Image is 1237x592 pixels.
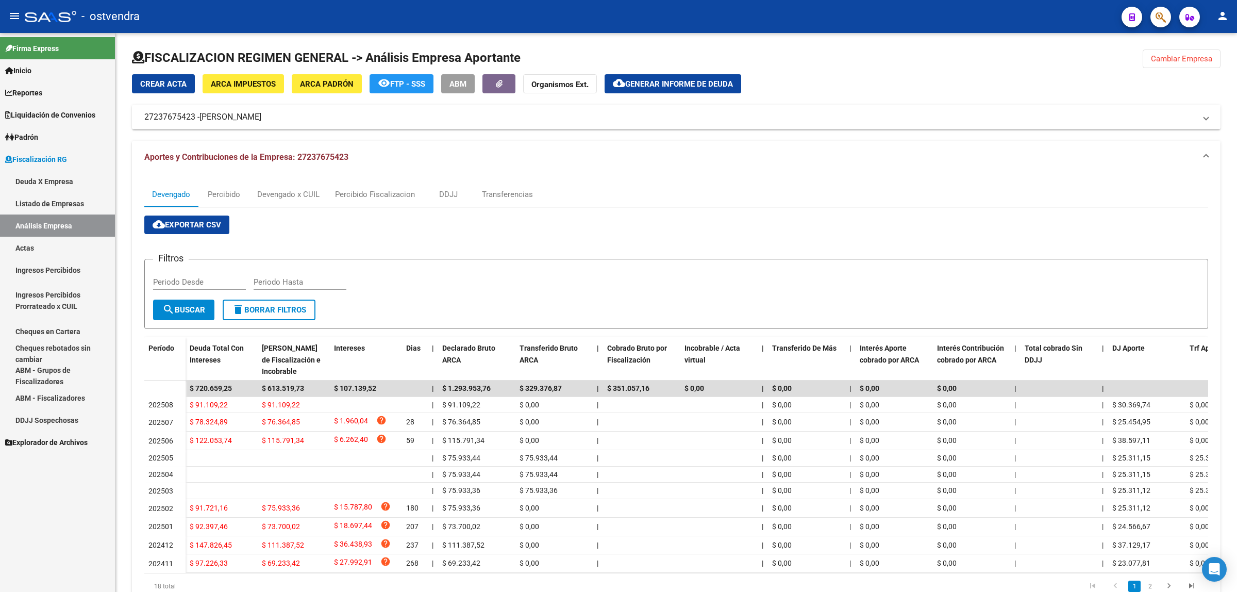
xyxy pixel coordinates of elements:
[406,522,419,531] span: 207
[5,131,38,143] span: Padrón
[148,437,173,445] span: 202506
[334,556,372,570] span: $ 27.992,91
[262,384,304,392] span: $ 613.519,73
[148,344,174,352] span: Período
[1144,581,1156,592] a: 2
[5,87,42,98] span: Reportes
[442,344,495,364] span: Declarado Bruto ARCA
[442,541,484,549] span: $ 111.387,52
[232,303,244,316] mat-icon: delete
[1112,541,1150,549] span: $ 37.129,17
[762,436,763,445] span: |
[257,189,320,200] div: Devengado x CUIL
[208,189,240,200] div: Percibido
[153,218,165,231] mat-icon: cloud_download
[1190,522,1209,531] span: $ 0,00
[1108,337,1185,383] datatable-header-cell: DJ Aporte
[190,436,232,445] span: $ 122.053,74
[1014,436,1016,445] span: |
[1190,504,1209,512] span: $ 0,00
[432,418,433,426] span: |
[933,337,1010,383] datatable-header-cell: Interés Contribución cobrado por ARCA
[144,337,186,381] datatable-header-cell: Período
[380,501,391,512] i: help
[380,520,391,530] i: help
[406,344,421,352] span: Dias
[772,541,792,549] span: $ 0,00
[772,522,792,531] span: $ 0,00
[335,189,415,200] div: Percibido Fiscalizacion
[937,486,957,495] span: $ 0,00
[380,556,391,567] i: help
[1190,401,1209,409] span: $ 0,00
[390,79,425,89] span: FTP - SSS
[262,418,300,426] span: $ 76.364,85
[597,541,598,549] span: |
[762,470,763,479] span: |
[162,303,175,316] mat-icon: search
[520,486,558,495] span: $ 75.933,36
[148,401,173,409] span: 202508
[849,559,851,567] span: |
[1112,401,1150,409] span: $ 30.369,74
[406,436,414,445] span: 59
[432,401,433,409] span: |
[772,401,792,409] span: $ 0,00
[1102,344,1104,352] span: |
[762,541,763,549] span: |
[1128,581,1141,592] a: 1
[300,79,354,89] span: ARCA Padrón
[849,522,851,531] span: |
[334,344,365,352] span: Intereses
[334,538,372,552] span: $ 36.438,93
[132,50,521,66] h1: FISCALIZACION REGIMEN GENERAL -> Análisis Empresa Aportante
[520,436,539,445] span: $ 0,00
[1102,504,1104,512] span: |
[607,344,667,364] span: Cobrado Bruto por Fiscalización
[152,189,190,200] div: Devengado
[1102,541,1104,549] span: |
[768,337,845,383] datatable-header-cell: Transferido De Más
[438,337,515,383] datatable-header-cell: Declarado Bruto ARCA
[262,401,300,409] span: $ 91.109,22
[937,436,957,445] span: $ 0,00
[1014,454,1016,462] span: |
[1106,581,1125,592] a: go to previous page
[860,541,879,549] span: $ 0,00
[520,401,539,409] span: $ 0,00
[432,559,433,567] span: |
[1102,486,1104,495] span: |
[190,401,228,409] span: $ 91.109,22
[8,10,21,22] mat-icon: menu
[597,384,599,392] span: |
[605,74,741,93] button: Generar informe de deuda
[772,436,792,445] span: $ 0,00
[849,384,851,392] span: |
[5,154,67,165] span: Fiscalización RG
[849,504,851,512] span: |
[432,486,433,495] span: |
[520,559,539,567] span: $ 0,00
[1014,504,1016,512] span: |
[5,109,95,121] span: Liquidación de Convenios
[1112,470,1150,479] span: $ 25.311,15
[1112,559,1150,567] span: $ 23.077,81
[1190,436,1209,445] span: $ 0,00
[1014,470,1016,479] span: |
[5,65,31,76] span: Inicio
[1014,486,1016,495] span: |
[442,454,480,462] span: $ 75.933,44
[190,418,228,426] span: $ 78.324,89
[1014,344,1016,352] span: |
[262,559,300,567] span: $ 69.233,42
[845,337,856,383] datatable-header-cell: |
[597,418,598,426] span: |
[199,111,261,123] span: [PERSON_NAME]
[597,559,598,567] span: |
[860,470,879,479] span: $ 0,00
[334,501,372,515] span: $ 15.787,80
[442,470,480,479] span: $ 75.933,44
[1112,418,1150,426] span: $ 25.454,95
[937,401,957,409] span: $ 0,00
[449,79,466,89] span: ABM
